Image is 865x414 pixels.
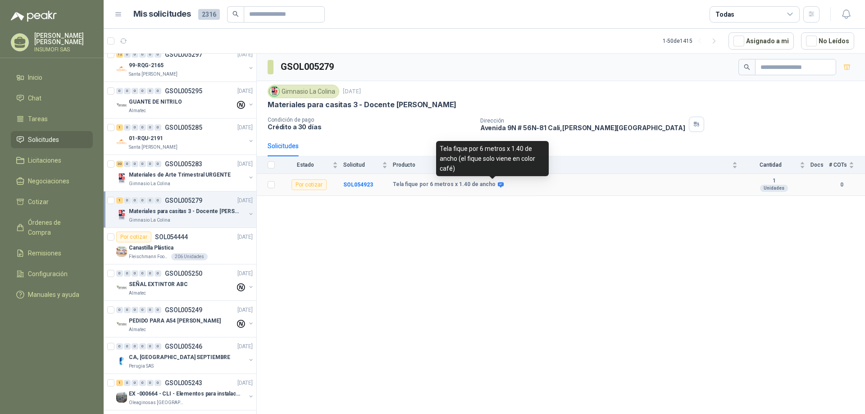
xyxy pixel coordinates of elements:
th: # COTs [829,156,865,174]
p: Materiales para casitas 3 - Docente [PERSON_NAME] [129,207,241,216]
span: Manuales y ayuda [28,290,79,300]
button: No Leídos [801,32,854,50]
div: 0 [155,161,161,167]
div: 0 [124,161,131,167]
p: GUANTE DE NITRILO [129,98,182,106]
img: Company Logo [116,136,127,147]
div: 0 [139,51,146,58]
span: Órdenes de Compra [28,218,84,237]
div: 0 [147,343,154,350]
p: Crédito a 30 días [268,123,473,131]
span: search [232,11,239,17]
a: Negociaciones [11,173,93,190]
p: GSOL005243 [165,380,202,386]
a: Remisiones [11,245,93,262]
span: Cotizar [28,197,49,207]
div: 0 [116,88,123,94]
div: 0 [147,307,154,313]
div: Por cotizar [116,232,151,242]
div: 0 [132,197,138,204]
a: 0 0 0 0 0 0 GSOL005295[DATE] Company LogoGUANTE DE NITRILOAlmatec [116,86,255,114]
div: 1 - 50 de 1415 [663,34,721,48]
div: 0 [155,343,161,350]
div: 12 [116,51,123,58]
div: 0 [139,270,146,277]
a: Tareas [11,110,93,127]
span: Solicitud [343,162,380,168]
a: 0 0 0 0 0 0 GSOL005249[DATE] Company LogoPEDIDO PARA A54 [PERSON_NAME]Almatec [116,305,255,333]
div: 0 [155,124,161,131]
div: Unidades [760,185,788,192]
img: Company Logo [116,173,127,184]
div: Solicitudes [268,141,299,151]
p: 01-RQU-2191 [129,134,163,143]
span: Chat [28,93,41,103]
a: 1 0 0 0 0 0 GSOL005285[DATE] Company Logo01-RQU-2191Santa [PERSON_NAME] [116,122,255,151]
p: Dirección [480,118,685,124]
p: [DATE] [237,50,253,59]
img: Company Logo [269,86,279,96]
div: 0 [116,343,123,350]
div: 0 [132,51,138,58]
p: EX -000664 - CLI - Elementos para instalacion de c [129,390,241,398]
div: 0 [139,124,146,131]
div: 0 [132,343,138,350]
div: 0 [116,270,123,277]
span: Licitaciones [28,155,61,165]
a: 1 0 0 0 0 0 GSOL005279[DATE] Company LogoMateriales para casitas 3 - Docente [PERSON_NAME]Gimnasi... [116,195,255,224]
b: 1 [743,177,805,185]
button: Asignado a mi [728,32,794,50]
b: 0 [829,181,854,189]
div: Todas [715,9,734,19]
img: Company Logo [116,319,127,330]
span: 2316 [198,9,220,20]
img: Company Logo [116,64,127,74]
p: GSOL005295 [165,88,202,94]
span: Remisiones [28,248,61,258]
a: 0 0 0 0 0 0 GSOL005246[DATE] Company LogoCA, [GEOGRAPHIC_DATA] SEPTIEMBREPerugia SAS [116,341,255,370]
span: search [744,64,750,70]
p: Santa [PERSON_NAME] [129,71,178,78]
div: 0 [124,307,131,313]
div: 0 [139,380,146,386]
div: Tela fique por 6 metros x 1.40 de ancho (el fique solo viene en color café) [436,141,549,176]
div: 206 Unidades [171,253,208,260]
div: 0 [124,270,131,277]
span: Configuración [28,269,68,279]
div: 0 [139,161,146,167]
div: 0 [147,380,154,386]
p: Gimnasio La Colina [129,180,170,187]
th: Docs [810,156,829,174]
span: Solicitudes [28,135,59,145]
img: Company Logo [116,246,127,257]
p: [DATE] [237,379,253,387]
p: 99-RQG-2165 [129,61,164,70]
a: Configuración [11,265,93,282]
h3: GSOL005279 [281,60,335,74]
div: 0 [132,380,138,386]
div: 0 [155,270,161,277]
div: 1 [116,197,123,204]
img: Company Logo [116,209,127,220]
div: 0 [147,51,154,58]
p: Fleischmann Foods S.A. [129,253,169,260]
a: 1 0 0 0 0 0 GSOL005243[DATE] Company LogoEX -000664 - CLI - Elementos para instalacion de cOleagi... [116,378,255,406]
div: 0 [139,307,146,313]
h1: Mis solicitudes [133,8,191,21]
p: Materiales de Arte Trimestral URGENTE [129,171,231,179]
div: 0 [132,88,138,94]
div: 0 [155,197,161,204]
th: Cantidad [743,156,810,174]
p: Canastilla Plástica [129,244,173,252]
a: Manuales y ayuda [11,286,93,303]
p: [DATE] [237,233,253,241]
p: Almatec [129,290,146,297]
p: GSOL005297 [165,51,202,58]
p: Oleaginosas [GEOGRAPHIC_DATA][PERSON_NAME] [129,399,186,406]
p: GSOL005250 [165,270,202,277]
a: Chat [11,90,93,107]
p: Condición de pago [268,117,473,123]
p: Perugia SAS [129,363,154,370]
a: 30 0 0 0 0 0 GSOL005283[DATE] Company LogoMateriales de Arte Trimestral URGENTEGimnasio La Colina [116,159,255,187]
p: [DATE] [237,269,253,278]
